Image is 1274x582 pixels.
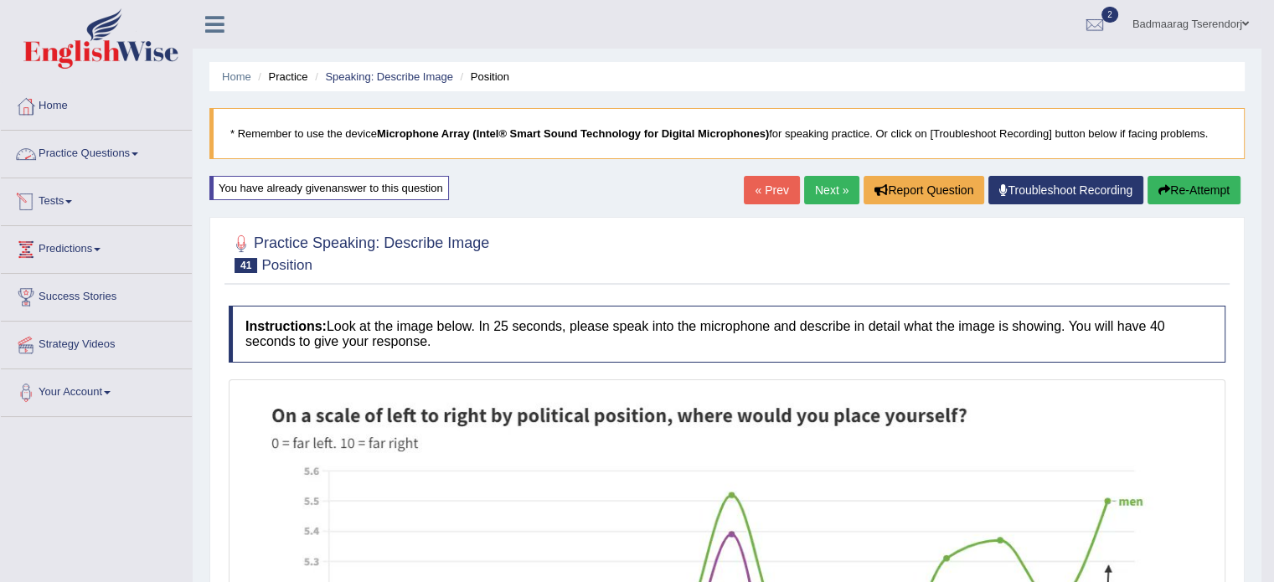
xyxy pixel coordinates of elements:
[1,226,192,268] a: Predictions
[1,83,192,125] a: Home
[1101,7,1118,23] span: 2
[325,70,452,83] a: Speaking: Describe Image
[988,176,1143,204] a: Troubleshoot Recording
[1,178,192,220] a: Tests
[377,127,769,140] b: Microphone Array (Intel® Smart Sound Technology for Digital Microphones)
[245,319,327,333] b: Instructions:
[1,322,192,363] a: Strategy Videos
[254,69,307,85] li: Practice
[222,70,251,83] a: Home
[804,176,859,204] a: Next »
[209,108,1245,159] blockquote: * Remember to use the device for speaking practice. Or click on [Troubleshoot Recording] button b...
[1,131,192,173] a: Practice Questions
[864,176,984,204] button: Report Question
[1,369,192,411] a: Your Account
[229,306,1225,362] h4: Look at the image below. In 25 seconds, please speak into the microphone and describe in detail w...
[1,274,192,316] a: Success Stories
[235,258,257,273] span: 41
[1148,176,1240,204] button: Re-Attempt
[456,69,508,85] li: Position
[229,231,489,273] h2: Practice Speaking: Describe Image
[209,176,449,200] div: You have already given answer to this question
[744,176,799,204] a: « Prev
[261,257,312,273] small: Position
